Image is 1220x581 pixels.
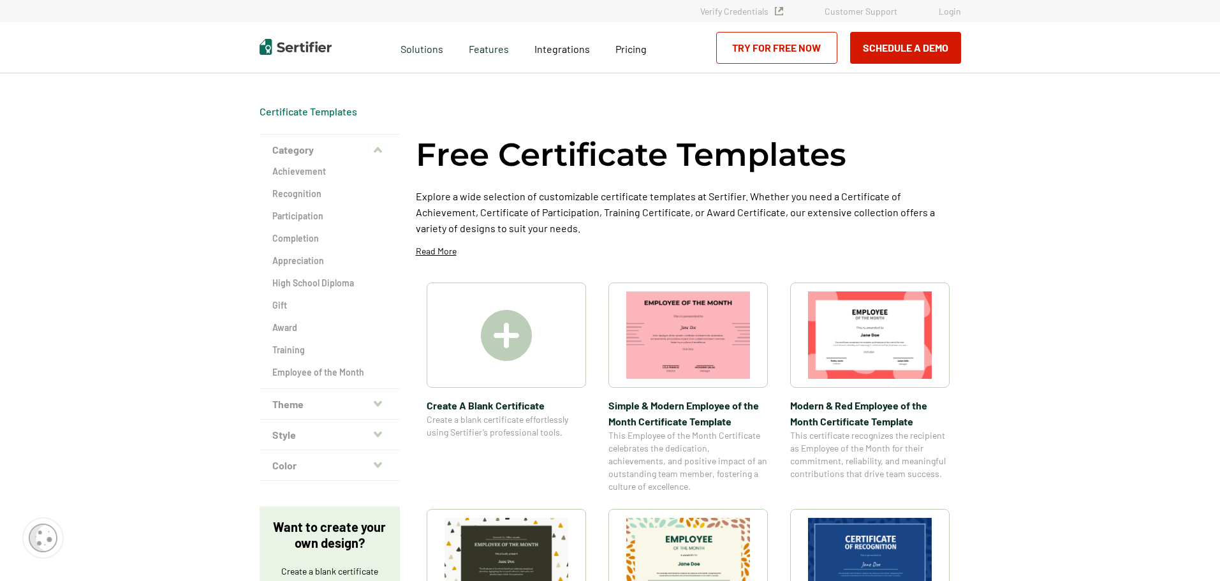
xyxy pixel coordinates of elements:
a: Training [272,344,387,357]
span: Certificate Templates [260,105,357,118]
span: Simple & Modern Employee of the Month Certificate Template [608,397,768,429]
a: Customer Support [825,6,897,17]
a: Modern & Red Employee of the Month Certificate TemplateModern & Red Employee of the Month Certifi... [790,283,950,493]
img: Modern & Red Employee of the Month Certificate Template [808,291,932,379]
span: Create A Blank Certificate [427,397,586,413]
span: Integrations [534,43,590,55]
img: Simple & Modern Employee of the Month Certificate Template [626,291,750,379]
a: Verify Credentials [700,6,783,17]
h1: Free Certificate Templates [416,134,846,175]
iframe: Chat Widget [1156,520,1220,581]
span: Modern & Red Employee of the Month Certificate Template [790,397,950,429]
a: Recognition [272,188,387,200]
button: Style [260,420,400,450]
a: Employee of the Month [272,366,387,379]
button: Color [260,450,400,481]
a: Appreciation [272,254,387,267]
button: Category [260,135,400,165]
a: Achievement [272,165,387,178]
a: Login [939,6,961,17]
span: Create a blank certificate effortlessly using Sertifier’s professional tools. [427,413,586,439]
img: Verified [775,7,783,15]
span: This certificate recognizes the recipient as Employee of the Month for their commitment, reliabil... [790,429,950,480]
a: Pricing [615,40,647,55]
a: Integrations [534,40,590,55]
a: Certificate Templates [260,105,357,117]
a: Simple & Modern Employee of the Month Certificate TemplateSimple & Modern Employee of the Month C... [608,283,768,493]
a: Gift [272,299,387,312]
p: Explore a wide selection of customizable certificate templates at Sertifier. Whether you need a C... [416,188,961,236]
a: Try for Free Now [716,32,837,64]
img: Create A Blank Certificate [481,310,532,361]
span: This Employee of the Month Certificate celebrates the dedication, achievements, and positive impa... [608,429,768,493]
p: Read More [416,245,457,258]
div: Breadcrumb [260,105,357,118]
a: Completion [272,232,387,245]
a: Award [272,321,387,334]
a: High School Diploma [272,277,387,290]
button: Schedule a Demo [850,32,961,64]
div: Category [260,165,400,389]
span: Pricing [615,43,647,55]
span: Features [469,40,509,55]
a: Participation [272,210,387,223]
p: Want to create your own design? [272,519,387,551]
span: Solutions [401,40,443,55]
img: Cookie Popup Icon [29,524,57,552]
button: Theme [260,389,400,420]
img: Sertifier | Digital Credentialing Platform [260,39,332,55]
